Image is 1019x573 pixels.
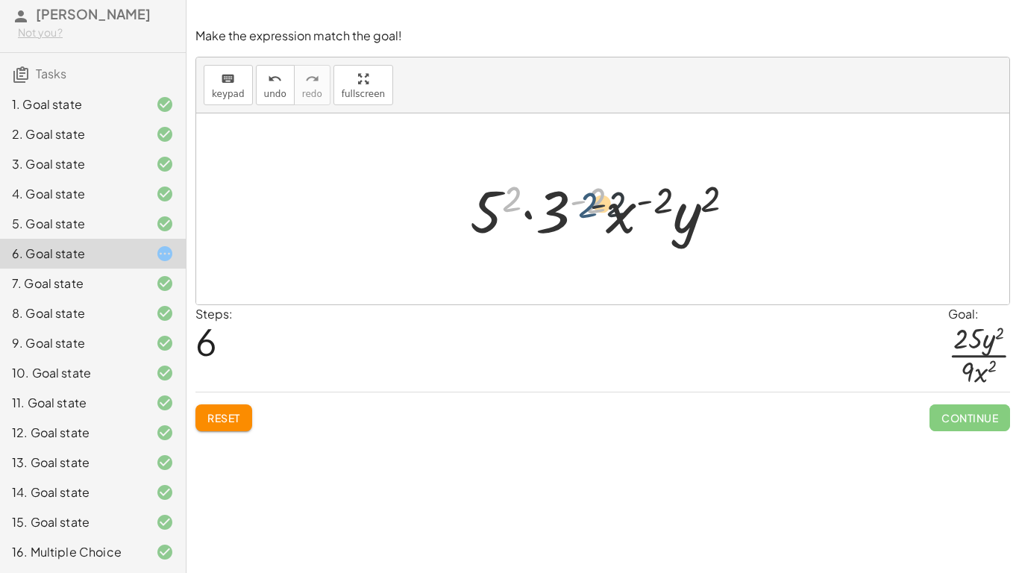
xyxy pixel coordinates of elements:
[12,155,132,173] div: 3. Goal state
[156,215,174,233] i: Task finished and correct.
[195,319,217,364] span: 6
[948,305,1010,323] div: Goal:
[12,125,132,143] div: 2. Goal state
[156,334,174,352] i: Task finished and correct.
[12,334,132,352] div: 9. Goal state
[207,411,240,425] span: Reset
[156,245,174,263] i: Task started.
[12,185,132,203] div: 4. Goal state
[302,89,322,99] span: redo
[342,89,385,99] span: fullscreen
[12,304,132,322] div: 8. Goal state
[12,215,132,233] div: 5. Goal state
[156,95,174,113] i: Task finished and correct.
[156,543,174,561] i: Task finished and correct.
[12,424,132,442] div: 12. Goal state
[195,28,1010,45] p: Make the expression match the goal!
[12,245,132,263] div: 6. Goal state
[36,5,151,22] span: [PERSON_NAME]
[195,404,252,431] button: Reset
[12,394,132,412] div: 11. Goal state
[156,394,174,412] i: Task finished and correct.
[12,275,132,292] div: 7. Goal state
[333,65,393,105] button: fullscreen
[212,89,245,99] span: keypad
[12,483,132,501] div: 14. Goal state
[204,65,253,105] button: keyboardkeypad
[156,185,174,203] i: Task finished and correct.
[294,65,330,105] button: redoredo
[195,306,233,322] label: Steps:
[156,424,174,442] i: Task finished and correct.
[36,66,66,81] span: Tasks
[221,70,235,88] i: keyboard
[12,543,132,561] div: 16. Multiple Choice
[12,364,132,382] div: 10. Goal state
[256,65,295,105] button: undoundo
[156,155,174,173] i: Task finished and correct.
[156,125,174,143] i: Task finished and correct.
[156,454,174,472] i: Task finished and correct.
[18,25,174,40] div: Not you?
[12,95,132,113] div: 1. Goal state
[156,513,174,531] i: Task finished and correct.
[264,89,286,99] span: undo
[156,275,174,292] i: Task finished and correct.
[12,454,132,472] div: 13. Goal state
[156,483,174,501] i: Task finished and correct.
[305,70,319,88] i: redo
[156,304,174,322] i: Task finished and correct.
[268,70,282,88] i: undo
[12,513,132,531] div: 15. Goal state
[156,364,174,382] i: Task finished and correct.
